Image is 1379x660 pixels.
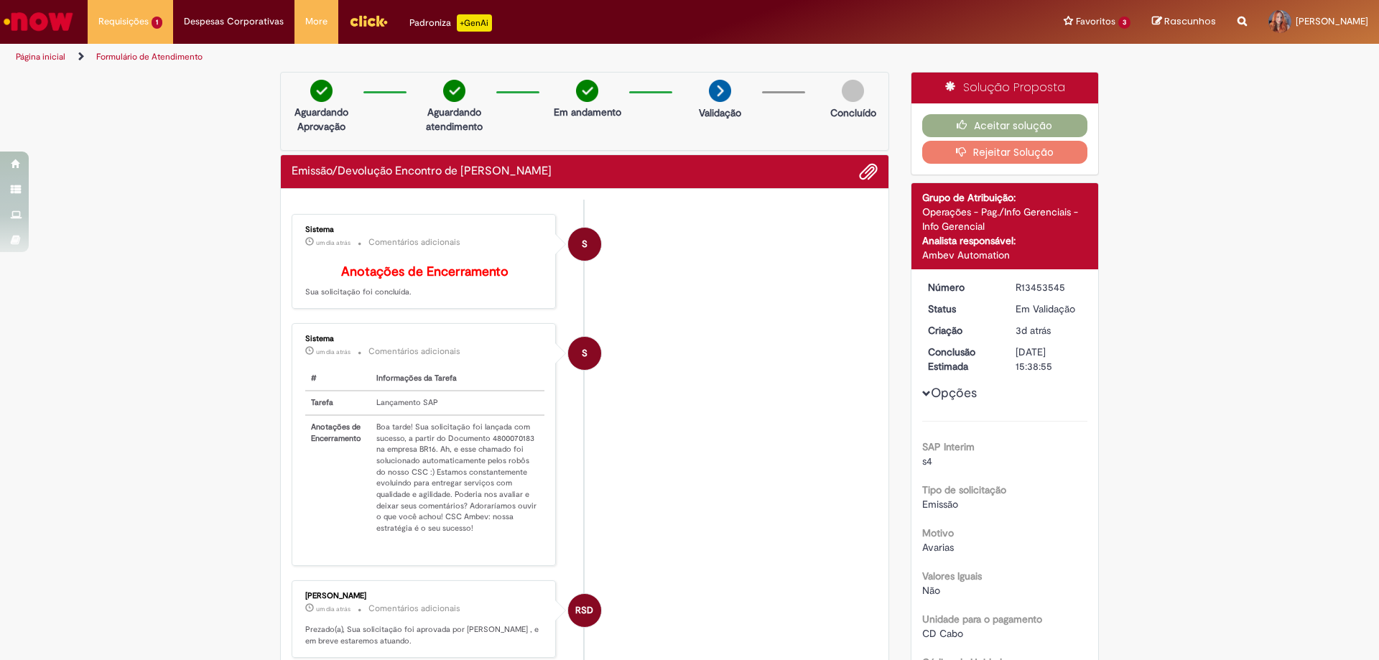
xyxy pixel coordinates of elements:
p: Aguardando atendimento [419,105,489,134]
span: [PERSON_NAME] [1296,15,1368,27]
img: check-circle-green.png [310,80,333,102]
span: um dia atrás [316,348,350,356]
span: Rascunhos [1164,14,1216,28]
b: Anotações de Encerramento [341,264,509,280]
div: Grupo de Atribuição: [922,190,1088,205]
div: [PERSON_NAME] [305,592,544,600]
span: CD Cabo [922,627,963,640]
a: Rascunhos [1152,15,1216,29]
b: Valores Iguais [922,570,982,582]
span: Avarias [922,541,954,554]
th: Informações da Tarefa [371,367,544,391]
div: Padroniza [409,14,492,32]
span: 3 [1118,17,1130,29]
span: RSD [575,593,593,628]
a: Página inicial [16,51,65,62]
span: um dia atrás [316,605,350,613]
img: arrow-next.png [709,80,731,102]
div: R13453545 [1016,280,1082,294]
div: Operações - Pag./Info Gerenciais - Info Gerencial [922,205,1088,233]
b: Unidade para o pagamento [922,613,1042,626]
th: Tarefa [305,391,371,415]
time: 27/08/2025 16:23:39 [1016,324,1051,337]
img: check-circle-green.png [443,80,465,102]
span: Requisições [98,14,149,29]
div: System [568,228,601,261]
div: 27/08/2025 16:23:39 [1016,323,1082,338]
span: Favoritos [1076,14,1115,29]
time: 28/08/2025 13:09:19 [316,605,350,613]
button: Rejeitar Solução [922,141,1088,164]
div: Analista responsável: [922,233,1088,248]
dt: Status [917,302,1006,316]
p: Concluído [830,106,876,120]
small: Comentários adicionais [368,236,460,248]
button: Adicionar anexos [859,162,878,181]
div: Sistema [305,335,544,343]
span: um dia atrás [316,238,350,247]
b: Motivo [922,526,954,539]
p: +GenAi [457,14,492,32]
b: SAP Interim [922,440,975,453]
span: Despesas Corporativas [184,14,284,29]
div: Solução Proposta [911,73,1099,103]
div: [DATE] 15:38:55 [1016,345,1082,373]
p: Em andamento [554,105,621,119]
p: Sua solicitação foi concluída. [305,265,544,298]
span: 1 [152,17,162,29]
dt: Criação [917,323,1006,338]
small: Comentários adicionais [368,603,460,615]
th: # [305,367,371,391]
time: 28/08/2025 14:07:45 [316,238,350,247]
time: 28/08/2025 14:07:43 [316,348,350,356]
span: s4 [922,455,932,468]
div: Ambev Automation [922,248,1088,262]
p: Aguardando Aprovação [287,105,356,134]
a: Formulário de Atendimento [96,51,203,62]
div: System [568,337,601,370]
dt: Número [917,280,1006,294]
span: Não [922,584,940,597]
p: Validação [699,106,741,120]
div: Em Validação [1016,302,1082,316]
img: click_logo_yellow_360x200.png [349,10,388,32]
p: Prezado(a), Sua solicitação foi aprovada por [PERSON_NAME] , e em breve estaremos atuando. [305,624,544,646]
span: Emissão [922,498,958,511]
th: Anotações de Encerramento [305,415,371,540]
div: Ronney Silveira De Almeida [568,594,601,627]
img: ServiceNow [1,7,75,36]
span: S [582,336,588,371]
span: S [582,227,588,261]
img: check-circle-green.png [576,80,598,102]
td: Boa tarde! Sua solicitação foi lançada com sucesso, a partir do Documento 4800070183 na empresa B... [371,415,544,540]
h2: Emissão/Devolução Encontro de Contas Fornecedor Histórico de tíquete [292,165,552,178]
ul: Trilhas de página [11,44,909,70]
b: Tipo de solicitação [922,483,1006,496]
div: Sistema [305,226,544,234]
td: Lançamento SAP [371,391,544,415]
button: Aceitar solução [922,114,1088,137]
img: img-circle-grey.png [842,80,864,102]
span: More [305,14,328,29]
dt: Conclusão Estimada [917,345,1006,373]
small: Comentários adicionais [368,345,460,358]
span: 3d atrás [1016,324,1051,337]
